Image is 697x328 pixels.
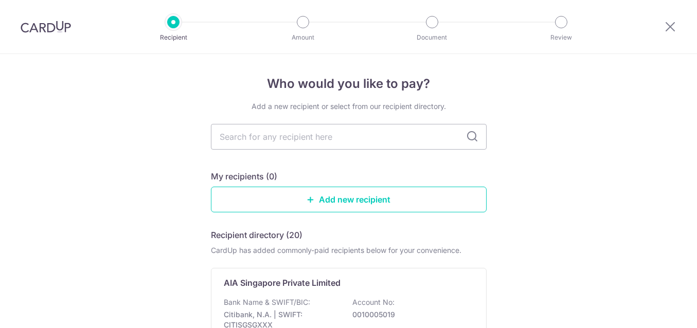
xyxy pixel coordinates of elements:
[224,277,341,289] p: AIA Singapore Private Limited
[352,297,395,307] p: Account No:
[265,32,341,43] p: Amount
[211,187,487,212] a: Add new recipient
[211,75,487,93] h4: Who would you like to pay?
[394,32,470,43] p: Document
[224,297,310,307] p: Bank Name & SWIFT/BIC:
[211,101,487,112] div: Add a new recipient or select from our recipient directory.
[352,309,468,320] p: 0010005019
[211,245,487,256] div: CardUp has added commonly-paid recipients below for your convenience.
[211,124,487,150] input: Search for any recipient here
[211,229,302,241] h5: Recipient directory (20)
[523,32,599,43] p: Review
[211,170,277,183] h5: My recipients (0)
[135,32,211,43] p: Recipient
[21,21,71,33] img: CardUp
